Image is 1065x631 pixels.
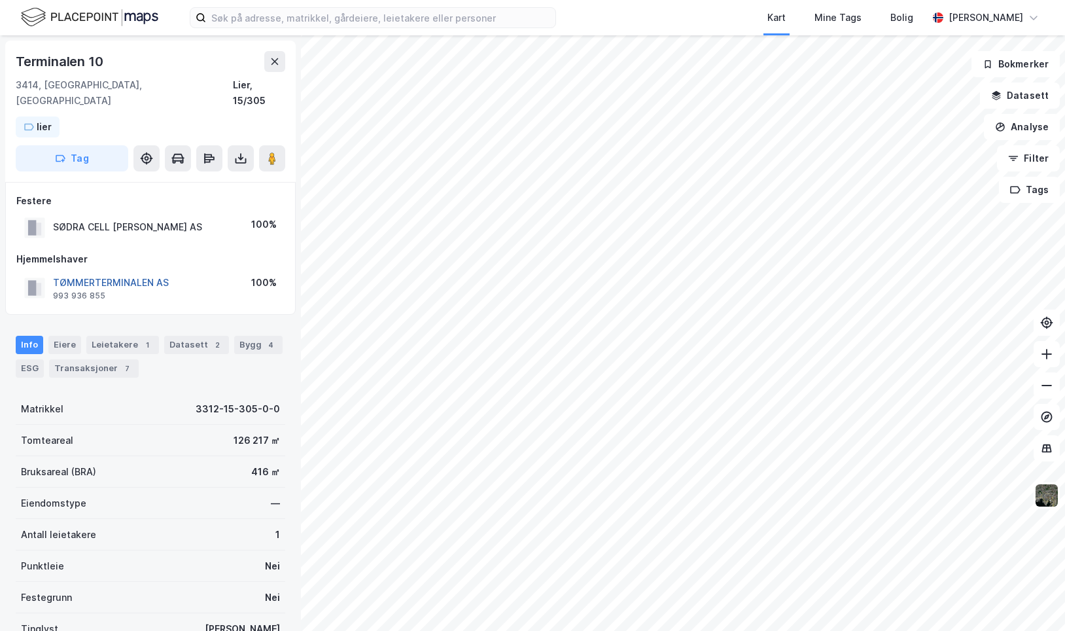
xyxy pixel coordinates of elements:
input: Søk på adresse, matrikkel, gårdeiere, leietakere eller personer [206,8,555,27]
div: 100% [251,217,277,232]
div: Tomteareal [21,433,73,448]
div: 126 217 ㎡ [234,433,280,448]
div: 993 936 855 [53,291,105,301]
div: Eiendomstype [21,496,86,511]
div: Bygg [234,336,283,354]
div: 416 ㎡ [251,464,280,480]
div: Datasett [164,336,229,354]
div: Punktleie [21,558,64,574]
div: Eiere [48,336,81,354]
img: 9k= [1034,483,1059,508]
div: Lier, 15/305 [233,77,285,109]
div: Hjemmelshaver [16,251,285,267]
div: Bolig [890,10,913,26]
div: — [271,496,280,511]
div: Leietakere [86,336,159,354]
div: 1 [141,338,154,352]
div: Transaksjoner [49,359,139,378]
div: [PERSON_NAME] [949,10,1023,26]
button: Tag [16,145,128,171]
div: 3414, [GEOGRAPHIC_DATA], [GEOGRAPHIC_DATA] [16,77,233,109]
div: Nei [265,558,280,574]
div: Festere [16,193,285,209]
button: Bokmerker [971,51,1060,77]
div: Bruksareal (BRA) [21,464,96,480]
div: SØDRA CELL [PERSON_NAME] AS [53,219,202,235]
div: Antall leietakere [21,527,96,543]
button: Tags [999,177,1060,203]
button: Analyse [984,114,1060,140]
button: Datasett [980,82,1060,109]
div: 2 [211,338,224,352]
div: Festegrunn [21,590,72,605]
div: 1 [275,527,280,543]
div: Matrikkel [21,401,63,417]
div: ESG [16,359,44,378]
div: Kart [767,10,786,26]
iframe: Chat Widget [1000,568,1065,631]
button: Filter [997,145,1060,171]
div: Info [16,336,43,354]
div: Terminalen 10 [16,51,105,72]
img: logo.f888ab2527a4732fd821a326f86c7f29.svg [21,6,158,29]
div: Chatt-widget [1000,568,1065,631]
div: Mine Tags [814,10,862,26]
div: 7 [120,362,133,375]
div: 4 [264,338,277,352]
div: 3312-15-305-0-0 [196,401,280,417]
div: Nei [265,590,280,605]
div: lier [37,119,52,135]
div: 100% [251,275,277,291]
